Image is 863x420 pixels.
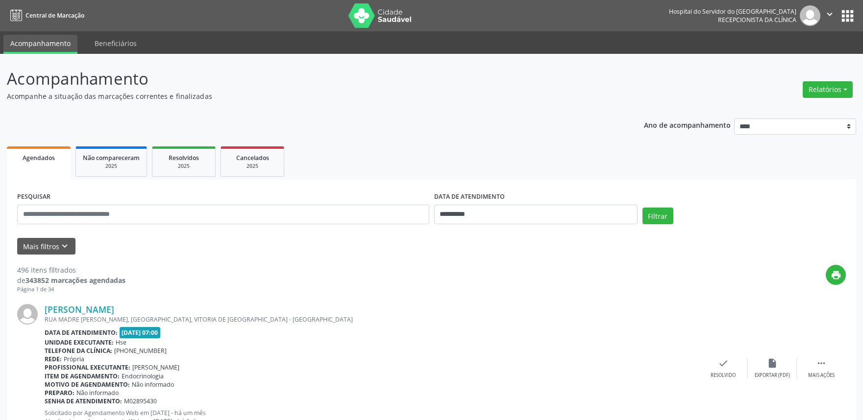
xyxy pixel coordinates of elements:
[816,358,827,369] i: 
[718,358,729,369] i: check
[803,81,853,98] button: Relatórios
[45,363,130,372] b: Profissional executante:
[132,380,174,389] span: Não informado
[88,35,144,52] a: Beneficiários
[17,189,50,205] label: PESQUISAR
[124,397,157,405] span: M02895430
[800,5,820,26] img: img
[820,5,839,26] button: 
[17,265,125,275] div: 496 itens filtrados
[132,363,179,372] span: [PERSON_NAME]
[120,327,161,338] span: [DATE] 07:00
[45,380,130,389] b: Motivo de agendamento:
[83,154,140,162] span: Não compareceram
[59,241,70,252] i: keyboard_arrow_down
[83,163,140,170] div: 2025
[839,7,856,24] button: apps
[45,338,114,347] b: Unidade executante:
[45,315,699,324] div: RUA MADRE [PERSON_NAME], [GEOGRAPHIC_DATA], VITORIA DE [GEOGRAPHIC_DATA] - [GEOGRAPHIC_DATA]
[17,304,38,325] img: img
[808,372,835,379] div: Mais ações
[45,328,118,337] b: Data de atendimento:
[669,7,796,16] div: Hospital do Servidor do [GEOGRAPHIC_DATA]
[7,91,601,101] p: Acompanhe a situação das marcações correntes e finalizadas
[755,372,790,379] div: Exportar (PDF)
[25,11,84,20] span: Central de Marcação
[642,208,673,224] button: Filtrar
[228,163,277,170] div: 2025
[17,275,125,285] div: de
[45,397,122,405] b: Senha de atendimento:
[159,163,208,170] div: 2025
[718,16,796,24] span: Recepcionista da clínica
[3,35,77,54] a: Acompanhamento
[114,347,167,355] span: [PHONE_NUMBER]
[122,372,164,380] span: Endocrinologia
[169,154,199,162] span: Resolvidos
[644,118,731,131] p: Ano de acompanhamento
[826,265,846,285] button: print
[767,358,778,369] i: insert_drive_file
[45,355,62,363] b: Rede:
[45,304,114,315] a: [PERSON_NAME]
[17,285,125,294] div: Página 1 de 34
[17,238,75,255] button: Mais filtroskeyboard_arrow_down
[711,372,736,379] div: Resolvido
[23,154,55,162] span: Agendados
[25,276,125,285] strong: 343852 marcações agendadas
[7,67,601,91] p: Acompanhamento
[236,154,269,162] span: Cancelados
[64,355,84,363] span: Própria
[45,372,120,380] b: Item de agendamento:
[824,9,835,20] i: 
[831,270,841,280] i: print
[434,189,505,205] label: DATA DE ATENDIMENTO
[45,389,74,397] b: Preparo:
[76,389,119,397] span: Não informado
[7,7,84,23] a: Central de Marcação
[45,347,112,355] b: Telefone da clínica:
[116,338,126,347] span: Hse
